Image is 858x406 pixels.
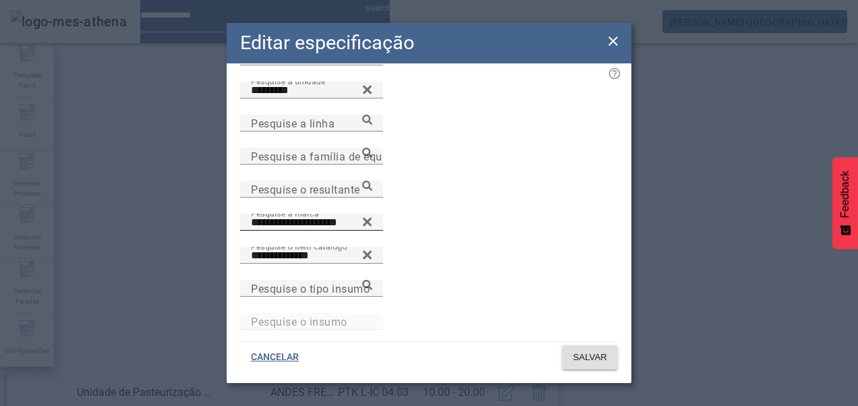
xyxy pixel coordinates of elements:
mat-label: Pesquise o insumo [251,315,347,328]
mat-label: Pesquise a marca [251,208,319,218]
input: Number [251,82,372,98]
button: SALVAR [562,345,618,370]
span: SALVAR [573,351,607,364]
span: Feedback [839,171,851,218]
mat-label: Pesquise a unidade [251,76,325,86]
input: Number [251,181,372,198]
span: CANCELAR [251,351,299,364]
input: Number [251,281,372,297]
mat-label: Pesquise a família de equipamento [251,150,430,163]
mat-label: Pesquise o tipo insumo [251,282,370,295]
input: Number [251,115,372,132]
h2: Editar especificação [240,28,414,57]
button: Feedback - Mostrar pesquisa [832,157,858,249]
mat-label: Pesquise a linha [251,117,335,129]
mat-label: Pesquise o item catálogo [251,241,347,251]
input: Number [251,314,372,330]
button: CANCELAR [240,345,310,370]
input: Number [251,214,372,231]
mat-label: Pesquise o resultante [251,183,360,196]
input: Number [251,248,372,264]
input: Number [251,148,372,165]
